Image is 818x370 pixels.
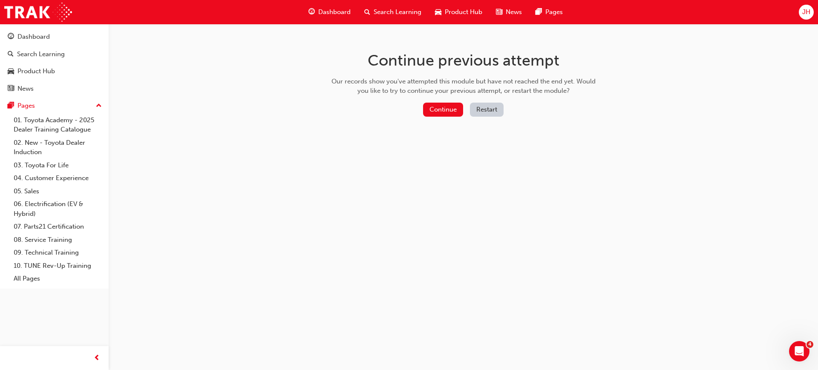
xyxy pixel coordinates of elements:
[17,49,65,59] div: Search Learning
[10,185,105,198] a: 05. Sales
[8,85,14,93] span: news-icon
[328,77,599,96] div: Our records show you've attempted this module but have not reached the end yet. Would you like to...
[423,103,463,117] button: Continue
[445,7,482,17] span: Product Hub
[3,81,105,97] a: News
[799,5,814,20] button: JH
[8,33,14,41] span: guage-icon
[17,32,50,42] div: Dashboard
[3,29,105,45] a: Dashboard
[302,3,357,21] a: guage-iconDashboard
[10,220,105,233] a: 07. Parts21 Certification
[3,63,105,79] a: Product Hub
[10,259,105,272] a: 10. TUNE Rev-Up Training
[428,3,489,21] a: car-iconProduct Hub
[94,353,100,364] span: prev-icon
[17,84,34,94] div: News
[357,3,428,21] a: search-iconSearch Learning
[374,7,421,17] span: Search Learning
[3,98,105,114] button: Pages
[328,51,599,70] h1: Continue previous attempt
[789,341,809,361] iframe: Intercom live chat
[3,46,105,62] a: Search Learning
[470,103,504,117] button: Restart
[364,7,370,17] span: search-icon
[8,51,14,58] span: search-icon
[536,7,542,17] span: pages-icon
[8,68,14,75] span: car-icon
[10,198,105,220] a: 06. Electrification (EV & Hybrid)
[545,7,563,17] span: Pages
[10,172,105,185] a: 04. Customer Experience
[489,3,529,21] a: news-iconNews
[17,101,35,111] div: Pages
[308,7,315,17] span: guage-icon
[529,3,570,21] a: pages-iconPages
[435,7,441,17] span: car-icon
[806,341,813,348] span: 4
[10,159,105,172] a: 03. Toyota For Life
[4,3,72,22] img: Trak
[318,7,351,17] span: Dashboard
[496,7,502,17] span: news-icon
[10,136,105,159] a: 02. New - Toyota Dealer Induction
[96,100,102,112] span: up-icon
[10,272,105,285] a: All Pages
[10,233,105,247] a: 08. Service Training
[3,27,105,98] button: DashboardSearch LearningProduct HubNews
[10,114,105,136] a: 01. Toyota Academy - 2025 Dealer Training Catalogue
[10,246,105,259] a: 09. Technical Training
[506,7,522,17] span: News
[8,102,14,110] span: pages-icon
[17,66,55,76] div: Product Hub
[802,7,810,17] span: JH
